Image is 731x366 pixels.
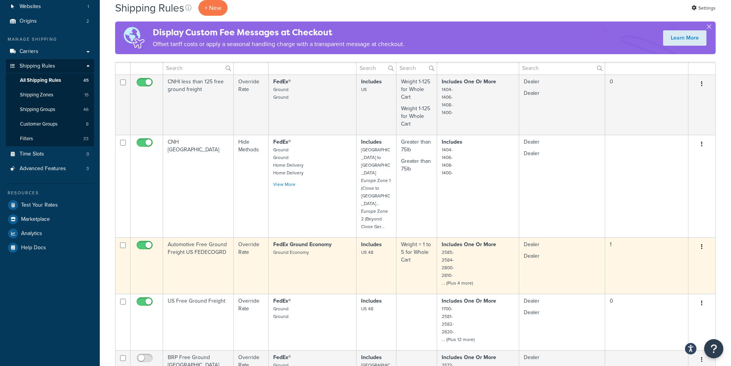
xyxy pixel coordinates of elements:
span: All Shipping Rules [20,77,61,84]
strong: Includes One Or More [442,78,496,86]
span: 15 [84,92,89,98]
td: CNH [GEOGRAPHIC_DATA] [163,135,234,237]
a: Learn More [663,30,706,46]
li: Shipping Groups [6,103,94,117]
td: US Free Ground Freight [163,294,234,350]
td: CNHI less than 125 free ground freight [163,75,234,135]
td: Dealer [519,75,605,135]
strong: Includes One Or More [442,297,496,305]
a: Marketplace [6,212,94,226]
span: 46 [83,106,89,113]
a: Origins 2 [6,14,94,28]
span: Shipping Zones [20,92,53,98]
strong: Includes [361,138,382,146]
small: 2585- 2584- 2800- 2810- ... (Plus 4 more) [442,249,473,287]
button: Open Resource Center [704,339,723,358]
a: Shipping Groups 46 [6,103,94,117]
td: Greater than 75lb [396,135,437,237]
td: Override Rate [234,237,269,294]
a: Advanced Features 3 [6,162,94,176]
td: Hide Methods [234,135,269,237]
span: 1 [87,3,89,10]
span: Marketplace [21,216,50,223]
span: Advanced Features [20,166,66,172]
small: US 48 [361,249,373,256]
td: 1 [605,237,689,294]
span: 8 [86,121,89,128]
a: Shipping Rules [6,59,94,73]
strong: FedEx® [273,353,291,361]
strong: FedEx® [273,78,291,86]
a: Shipping Zones 15 [6,88,94,102]
input: Search [396,61,436,75]
td: 0 [605,294,689,350]
p: Dealer [524,252,600,260]
input: Search [356,61,396,75]
strong: Includes One Or More [442,353,496,361]
p: Dealer [524,89,600,97]
td: 0 [605,75,689,135]
span: Shipping Rules [20,63,55,70]
span: 33 [83,136,89,142]
a: View More [273,181,295,188]
span: 0 [86,151,89,157]
strong: FedEx Ground Economy [273,240,332,248]
small: US [361,86,367,93]
span: Analytics [21,230,42,237]
td: Weight 1-125 for Whole Cart [396,75,437,135]
input: Search [163,61,233,75]
h4: Display Custom Fee Messages at Checkout [153,26,404,39]
strong: Includes One Or More [442,240,496,248]
span: Filters [20,136,33,142]
a: Carriers [6,45,94,59]
span: Time Slots [20,151,44,157]
small: Ground Ground [273,305,289,320]
li: Analytics [6,227,94,240]
span: Help Docs [21,245,46,251]
td: Dealer [519,237,605,294]
small: 1404- 1406- 1408- 1400- [442,146,453,176]
p: Weight 1-125 for Whole Cart [401,105,432,128]
span: 3 [86,166,89,172]
a: Test Your Rates [6,198,94,212]
span: Test Your Rates [21,202,58,209]
small: [GEOGRAPHIC_DATA] to [GEOGRAPHIC_DATA] Europe Zone 1 (Close to [GEOGRAPHIC_DATA]... Europe Zone 2... [361,146,391,230]
strong: Includes [361,297,382,305]
span: Origins [20,18,37,25]
li: All Shipping Rules [6,73,94,88]
span: 45 [83,77,89,84]
input: Search [519,61,604,75]
td: Automotive Free Ground Freight US FEDECOGRD [163,237,234,294]
p: Dealer [524,150,600,157]
a: Filters 33 [6,132,94,146]
div: Resources [6,190,94,196]
li: Shipping Rules [6,59,94,147]
span: Carriers [20,48,38,55]
strong: Includes [442,138,462,146]
li: Time Slots [6,147,94,161]
td: Dealer [519,294,605,350]
h1: Shipping Rules [115,0,184,15]
td: Dealer [519,135,605,237]
td: Weight = 1 to 5 for Whole Cart [396,237,437,294]
li: Help Docs [6,241,94,255]
strong: Includes [361,240,382,248]
small: Ground Ground Home Delivery Home Delivery [273,146,304,176]
small: 1700- 2581- 2582- 2820- ... (Plus 12 more) [442,305,475,343]
strong: Includes [361,353,382,361]
small: Ground Economy [273,249,309,256]
p: Offset tariff costs or apply a seasonal handling charge with a transparent message at checkout. [153,39,404,50]
li: Customer Groups [6,117,94,131]
a: Customer Groups 8 [6,117,94,131]
span: Shipping Groups [20,106,55,113]
div: Manage Shipping [6,36,94,43]
a: Settings [691,3,716,13]
span: Customer Groups [20,121,58,128]
p: Dealer [524,309,600,316]
small: Ground Ground [273,86,289,101]
strong: FedEx® [273,297,291,305]
li: Filters [6,132,94,146]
